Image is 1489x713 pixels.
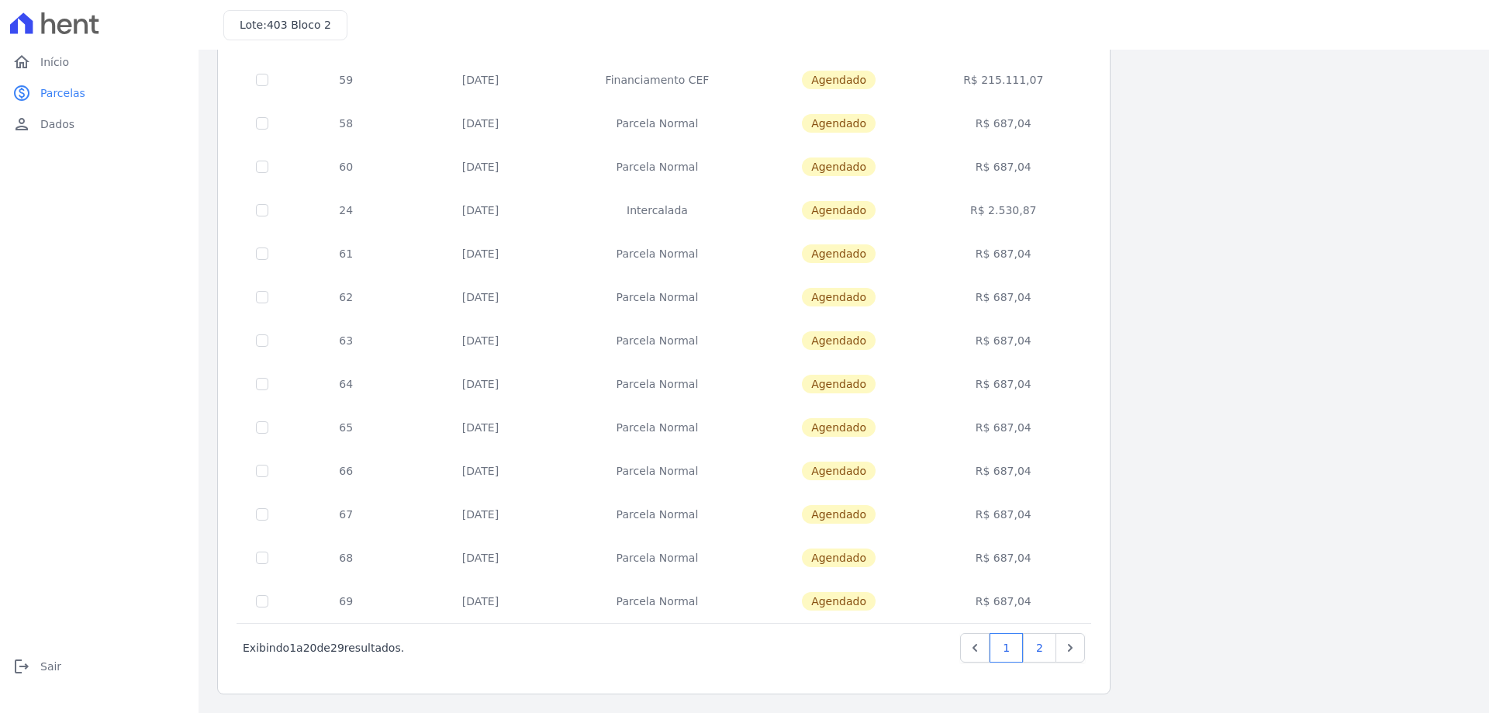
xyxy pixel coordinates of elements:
[802,157,876,176] span: Agendado
[12,115,31,133] i: person
[406,449,556,493] td: [DATE]
[287,145,406,189] td: 60
[267,19,331,31] span: 403 Bloco 2
[555,406,758,449] td: Parcela Normal
[555,145,758,189] td: Parcela Normal
[406,232,556,275] td: [DATE]
[6,651,192,682] a: logoutSair
[40,54,69,70] span: Início
[990,633,1023,663] a: 1
[287,406,406,449] td: 65
[919,189,1088,232] td: R$ 2.530,87
[1023,633,1056,663] a: 2
[406,362,556,406] td: [DATE]
[287,449,406,493] td: 66
[919,319,1088,362] td: R$ 687,04
[802,462,876,480] span: Agendado
[406,319,556,362] td: [DATE]
[802,418,876,437] span: Agendado
[12,53,31,71] i: home
[287,580,406,623] td: 69
[287,102,406,145] td: 58
[240,17,331,33] h3: Lote:
[919,58,1088,102] td: R$ 215.111,07
[960,633,990,663] a: Previous
[919,232,1088,275] td: R$ 687,04
[555,362,758,406] td: Parcela Normal
[919,536,1088,580] td: R$ 687,04
[406,275,556,319] td: [DATE]
[287,58,406,102] td: 59
[802,201,876,220] span: Agendado
[555,232,758,275] td: Parcela Normal
[802,549,876,567] span: Agendado
[12,84,31,102] i: paid
[919,102,1088,145] td: R$ 687,04
[287,189,406,232] td: 24
[6,78,192,109] a: paidParcelas
[40,116,74,132] span: Dados
[919,449,1088,493] td: R$ 687,04
[40,85,85,101] span: Parcelas
[555,493,758,536] td: Parcela Normal
[919,493,1088,536] td: R$ 687,04
[802,592,876,611] span: Agendado
[287,319,406,362] td: 63
[406,189,556,232] td: [DATE]
[406,580,556,623] td: [DATE]
[243,640,404,656] p: Exibindo a de resultados.
[406,58,556,102] td: [DATE]
[330,642,344,654] span: 29
[802,288,876,306] span: Agendado
[802,505,876,524] span: Agendado
[40,659,61,674] span: Sair
[289,642,296,654] span: 1
[287,275,406,319] td: 62
[919,362,1088,406] td: R$ 687,04
[406,406,556,449] td: [DATE]
[287,362,406,406] td: 64
[6,47,192,78] a: homeInício
[555,102,758,145] td: Parcela Normal
[555,580,758,623] td: Parcela Normal
[303,642,317,654] span: 20
[555,319,758,362] td: Parcela Normal
[555,449,758,493] td: Parcela Normal
[802,114,876,133] span: Agendado
[802,71,876,89] span: Agendado
[287,493,406,536] td: 67
[406,102,556,145] td: [DATE]
[802,244,876,263] span: Agendado
[555,536,758,580] td: Parcela Normal
[919,580,1088,623] td: R$ 687,04
[802,375,876,393] span: Agendado
[406,536,556,580] td: [DATE]
[555,275,758,319] td: Parcela Normal
[406,145,556,189] td: [DATE]
[287,232,406,275] td: 61
[406,493,556,536] td: [DATE]
[6,109,192,140] a: personDados
[555,189,758,232] td: Intercalada
[919,275,1088,319] td: R$ 687,04
[1055,633,1085,663] a: Next
[919,406,1088,449] td: R$ 687,04
[12,657,31,676] i: logout
[287,536,406,580] td: 68
[919,145,1088,189] td: R$ 687,04
[802,331,876,350] span: Agendado
[555,58,758,102] td: Financiamento CEF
